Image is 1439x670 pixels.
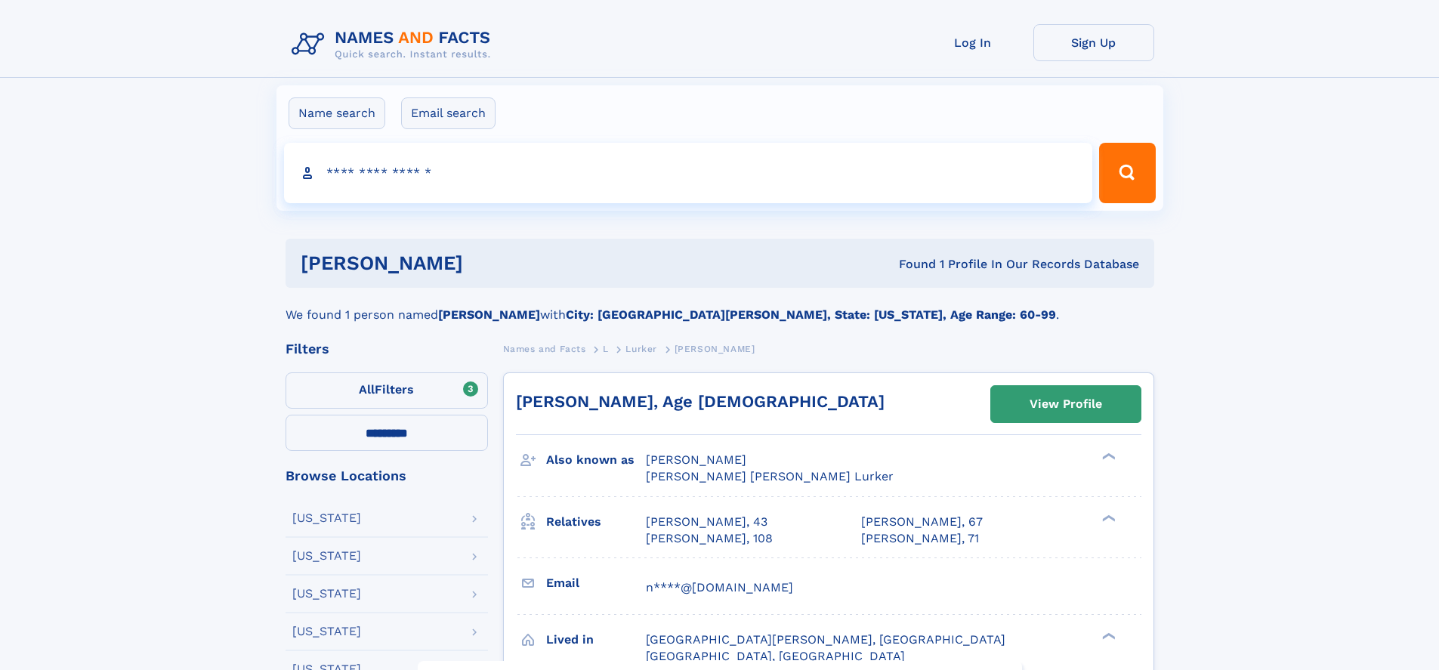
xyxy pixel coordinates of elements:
a: [PERSON_NAME], 43 [646,514,767,530]
div: Filters [286,342,488,356]
div: [US_STATE] [292,550,361,562]
span: [PERSON_NAME] [646,452,746,467]
span: [GEOGRAPHIC_DATA][PERSON_NAME], [GEOGRAPHIC_DATA] [646,632,1005,647]
span: [GEOGRAPHIC_DATA], [GEOGRAPHIC_DATA] [646,649,905,663]
a: Lurker [625,339,657,358]
div: [US_STATE] [292,588,361,600]
div: We found 1 person named with . [286,288,1154,324]
a: Sign Up [1033,24,1154,61]
span: L [603,344,609,354]
a: [PERSON_NAME], 71 [861,530,979,547]
span: All [359,382,375,397]
div: ❯ [1098,513,1116,523]
label: Name search [289,97,385,129]
a: [PERSON_NAME], Age [DEMOGRAPHIC_DATA] [516,392,885,411]
a: L [603,339,609,358]
img: Logo Names and Facts [286,24,503,65]
div: View Profile [1030,387,1102,421]
a: [PERSON_NAME], 108 [646,530,773,547]
h3: Also known as [546,447,646,473]
div: [US_STATE] [292,625,361,638]
div: ❯ [1098,631,1116,641]
a: View Profile [991,386,1141,422]
div: ❯ [1098,452,1116,462]
span: [PERSON_NAME] [675,344,755,354]
div: [US_STATE] [292,512,361,524]
h3: Email [546,570,646,596]
a: Names and Facts [503,339,586,358]
button: Search Button [1099,143,1155,203]
span: [PERSON_NAME] [PERSON_NAME] Lurker [646,469,894,483]
h3: Relatives [546,509,646,535]
span: Lurker [625,344,657,354]
a: [PERSON_NAME], 67 [861,514,983,530]
a: Log In [912,24,1033,61]
h3: Lived in [546,627,646,653]
b: [PERSON_NAME] [438,307,540,322]
b: City: [GEOGRAPHIC_DATA][PERSON_NAME], State: [US_STATE], Age Range: 60-99 [566,307,1056,322]
label: Email search [401,97,496,129]
div: Found 1 Profile In Our Records Database [681,256,1139,273]
div: Browse Locations [286,469,488,483]
input: search input [284,143,1093,203]
h1: [PERSON_NAME] [301,254,681,273]
label: Filters [286,372,488,409]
